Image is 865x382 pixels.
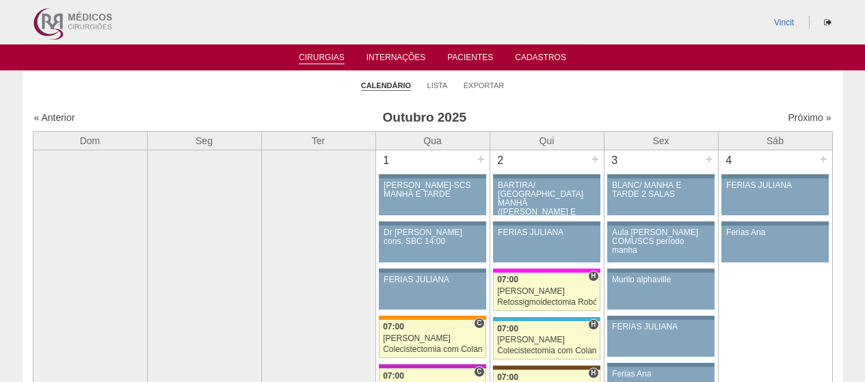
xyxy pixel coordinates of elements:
div: Dr [PERSON_NAME] cons. SBC 14:00 [384,228,481,246]
div: Key: São Luiz - SCS [379,316,485,320]
div: Colecistectomia com Colangiografia VL [383,345,482,354]
div: Key: Aviso [607,269,714,273]
div: Ferias Ana [612,370,710,379]
th: Dom [33,131,147,150]
div: + [704,150,715,168]
a: BLANC/ MANHÃ E TARDE 2 SALAS [607,178,714,215]
th: Seg [147,131,261,150]
div: FERIAS JULIANA [726,181,824,190]
div: [PERSON_NAME] [497,287,596,296]
span: Hospital [588,368,598,379]
div: 1 [376,150,397,171]
div: Colecistectomia com Colangiografia VL [497,346,596,355]
div: Key: Pro Matre [493,269,600,273]
h3: Outubro 2025 [225,108,624,128]
a: Aula [PERSON_NAME] COMUSCS período manha [607,226,714,262]
a: Cadastros [515,53,566,66]
div: Key: Aviso [379,174,485,178]
a: Vincit [774,18,794,27]
a: Cirurgias [299,53,345,64]
div: Key: Aviso [379,269,485,273]
div: FERIAS JULIANA [498,228,596,237]
span: Consultório [474,318,484,329]
div: 2 [490,150,511,171]
div: Key: Aviso [721,174,828,178]
a: FERIAS JULIANA [379,273,485,310]
a: Próximo » [788,112,831,123]
div: Key: Maria Braido [379,364,485,368]
span: Hospital [588,271,598,282]
div: + [818,150,829,168]
div: Retossigmoidectomia Robótica [497,298,596,307]
a: Ferias Ana [721,226,828,262]
th: Qua [375,131,490,150]
span: 07:00 [383,371,404,381]
a: H 07:00 [PERSON_NAME] Colecistectomia com Colangiografia VL [493,321,600,359]
a: Internações [367,53,426,66]
span: 07:00 [497,372,518,382]
div: 3 [604,150,626,171]
div: Key: Aviso [607,363,714,367]
div: + [475,150,487,168]
a: Calendário [361,81,411,91]
i: Sair [824,18,831,27]
span: Consultório [474,366,484,377]
div: FERIAS JULIANA [612,323,710,331]
a: FERIAS JULIANA [721,178,828,215]
div: Key: Neomater [493,317,600,321]
div: Key: Aviso [607,174,714,178]
a: Lista [427,81,448,90]
span: 07:00 [497,275,518,284]
th: Sex [604,131,718,150]
span: 07:00 [383,322,404,331]
a: [PERSON_NAME]-SCS MANHÃ E TARDE [379,178,485,215]
div: BLANC/ MANHÃ E TARDE 2 SALAS [612,181,710,199]
a: Dr [PERSON_NAME] cons. SBC 14:00 [379,226,485,262]
div: 4 [719,150,740,171]
div: Key: Aviso [607,221,714,226]
a: Murilo alphaville [607,273,714,310]
th: Qui [490,131,604,150]
div: Key: Santa Joana [493,366,600,370]
span: Hospital [588,319,598,330]
a: FERIAS JULIANA [607,320,714,357]
a: FERIAS JULIANA [493,226,600,262]
a: C 07:00 [PERSON_NAME] Colecistectomia com Colangiografia VL [379,320,485,358]
div: BARTIRA/ [GEOGRAPHIC_DATA] MANHÃ ([PERSON_NAME] E ANA)/ SANTA JOANA -TARDE [498,181,596,235]
div: [PERSON_NAME]-SCS MANHÃ E TARDE [384,181,481,199]
a: Pacientes [447,53,493,66]
div: Murilo alphaville [612,275,710,284]
div: [PERSON_NAME] [383,334,482,343]
div: [PERSON_NAME] [497,336,596,344]
a: H 07:00 [PERSON_NAME] Retossigmoidectomia Robótica [493,273,600,311]
a: Exportar [464,81,505,90]
a: BARTIRA/ [GEOGRAPHIC_DATA] MANHÃ ([PERSON_NAME] E ANA)/ SANTA JOANA -TARDE [493,178,600,215]
div: Key: Aviso [379,221,485,226]
a: « Anterior [34,112,75,123]
div: Aula [PERSON_NAME] COMUSCS período manha [612,228,710,256]
div: + [589,150,601,168]
div: Key: Aviso [721,221,828,226]
span: 07:00 [497,324,518,333]
div: Key: Aviso [493,174,600,178]
div: Key: Aviso [607,316,714,320]
div: Ferias Ana [726,228,824,237]
th: Sáb [718,131,832,150]
div: FERIAS JULIANA [384,275,481,284]
th: Ter [261,131,375,150]
div: Key: Aviso [493,221,600,226]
